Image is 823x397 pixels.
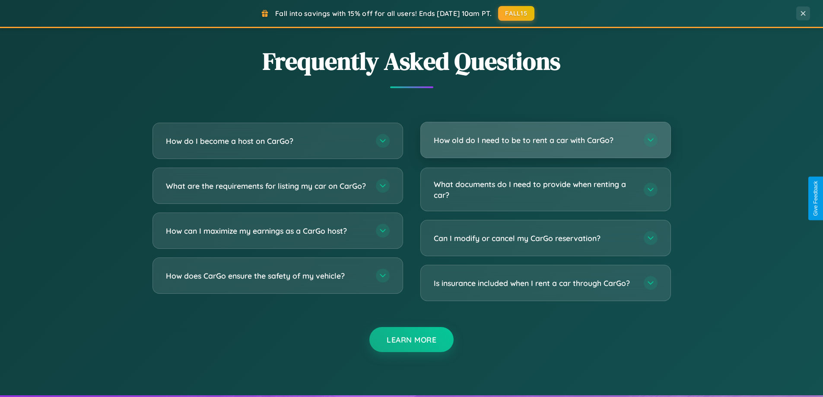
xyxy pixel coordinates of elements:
h3: How can I maximize my earnings as a CarGo host? [166,225,367,236]
h3: How does CarGo ensure the safety of my vehicle? [166,270,367,281]
h3: Is insurance included when I rent a car through CarGo? [434,278,635,289]
h3: How old do I need to be to rent a car with CarGo? [434,135,635,146]
span: Fall into savings with 15% off for all users! Ends [DATE] 10am PT. [275,9,492,18]
h3: What documents do I need to provide when renting a car? [434,179,635,200]
button: FALL15 [498,6,534,21]
h2: Frequently Asked Questions [153,44,671,78]
button: Learn More [369,327,454,352]
h3: Can I modify or cancel my CarGo reservation? [434,233,635,244]
h3: How do I become a host on CarGo? [166,136,367,146]
div: Give Feedback [813,181,819,216]
h3: What are the requirements for listing my car on CarGo? [166,181,367,191]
